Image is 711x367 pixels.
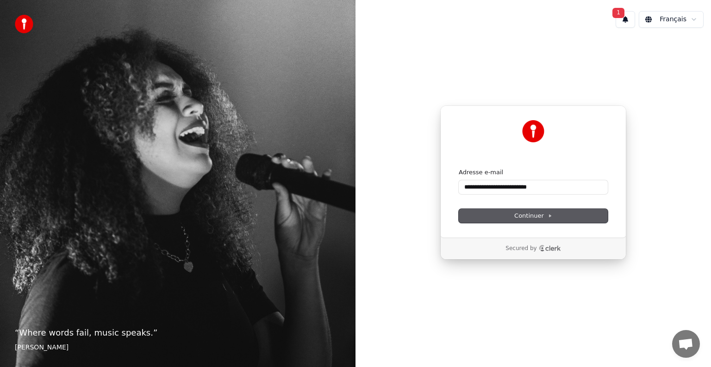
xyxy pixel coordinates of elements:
[15,15,33,33] img: youka
[612,8,624,18] span: 1
[539,245,561,251] a: Clerk logo
[514,212,552,220] span: Continuer
[505,245,536,252] p: Secured by
[522,120,544,142] img: Youka
[672,330,700,358] a: Ouvrir le chat
[616,11,635,28] button: 1
[15,343,341,352] footer: [PERSON_NAME]
[459,209,608,223] button: Continuer
[459,168,503,177] label: Adresse e-mail
[15,326,341,339] p: “ Where words fail, music speaks. ”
